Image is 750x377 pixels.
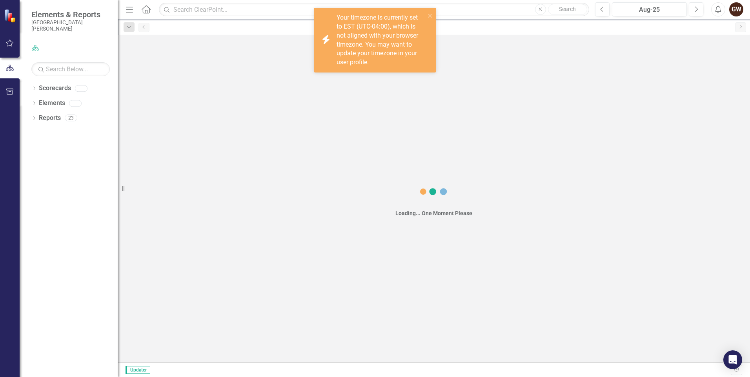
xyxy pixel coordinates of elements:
a: Reports [39,114,61,123]
small: [GEOGRAPHIC_DATA][PERSON_NAME] [31,19,110,32]
div: Your timezone is currently set to EST (UTC-04:00), which is not aligned with your browser timezon... [337,13,425,67]
span: Elements & Reports [31,10,110,19]
span: Search [559,6,576,12]
button: Aug-25 [612,2,687,16]
input: Search Below... [31,62,110,76]
span: Updater [126,366,150,374]
button: close [428,11,433,20]
img: ClearPoint Strategy [4,9,18,23]
button: Search [548,4,587,15]
div: Aug-25 [615,5,684,14]
input: Search ClearPoint... [159,3,589,16]
div: Loading... One Moment Please [395,209,472,217]
a: Elements [39,99,65,108]
button: GW [729,2,743,16]
div: 23 [65,115,77,121]
a: Scorecards [39,84,71,93]
div: Open Intercom Messenger [723,350,742,369]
